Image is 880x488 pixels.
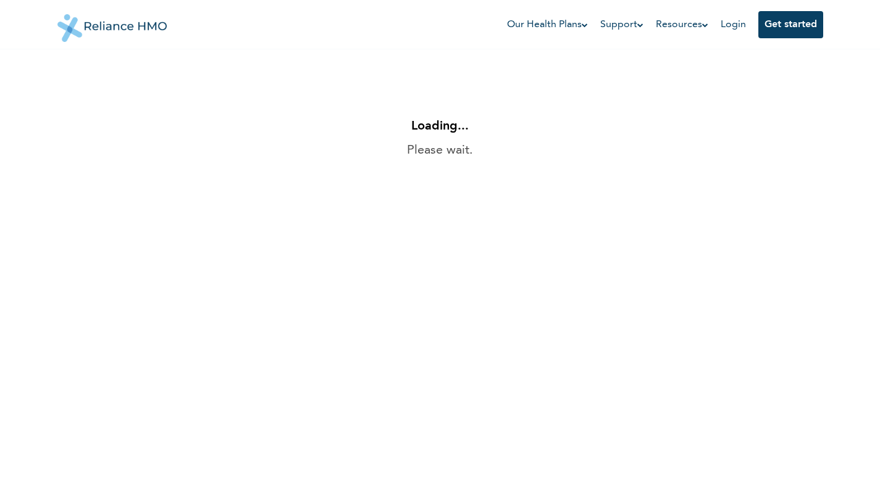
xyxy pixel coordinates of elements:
a: Support [600,17,643,32]
a: Resources [656,17,708,32]
p: Please wait. [407,141,473,160]
a: Our Health Plans [507,17,588,32]
a: Login [721,20,746,30]
img: Reliance HMO's Logo [57,5,167,42]
button: Get started [758,11,823,38]
h1: Loading... [407,70,473,134]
